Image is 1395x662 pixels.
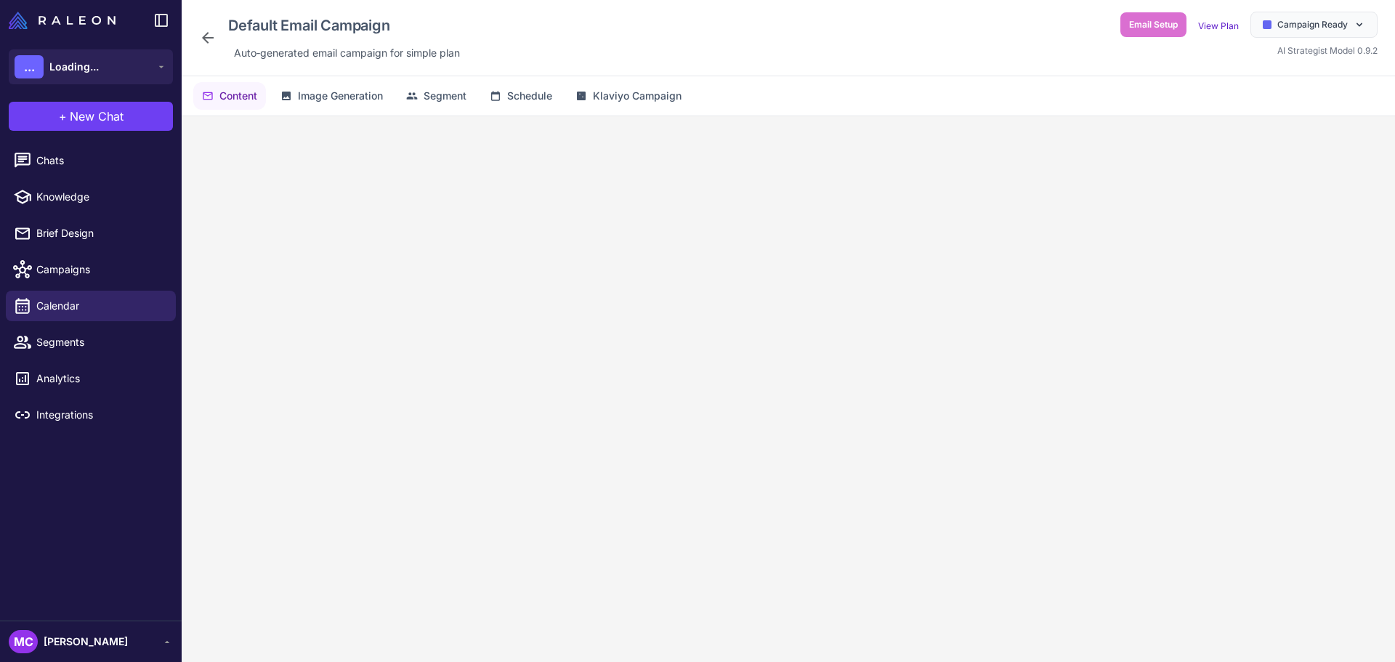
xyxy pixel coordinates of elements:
[9,49,173,84] button: ...Loading...
[481,82,561,110] button: Schedule
[9,12,121,29] a: Raleon Logo
[6,145,176,176] a: Chats
[36,189,164,205] span: Knowledge
[36,153,164,169] span: Chats
[1277,18,1348,31] span: Campaign Ready
[36,334,164,350] span: Segments
[6,363,176,394] a: Analytics
[9,102,173,131] button: +New Chat
[36,371,164,387] span: Analytics
[507,88,552,104] span: Schedule
[567,82,690,110] button: Klaviyo Campaign
[222,12,466,39] div: Click to edit campaign name
[397,82,475,110] button: Segment
[1129,18,1178,31] span: Email Setup
[49,59,99,75] span: Loading...
[36,298,164,314] span: Calendar
[1198,20,1239,31] a: View Plan
[6,327,176,358] a: Segments
[15,55,44,78] div: ...
[9,12,116,29] img: Raleon Logo
[272,82,392,110] button: Image Generation
[6,254,176,285] a: Campaigns
[36,225,164,241] span: Brief Design
[1277,45,1378,56] span: AI Strategist Model 0.9.2
[6,291,176,321] a: Calendar
[234,45,460,61] span: Auto‑generated email campaign for simple plan
[193,82,266,110] button: Content
[228,42,466,64] div: Click to edit description
[9,630,38,653] div: MC
[298,88,383,104] span: Image Generation
[6,218,176,249] a: Brief Design
[44,634,128,650] span: [PERSON_NAME]
[6,182,176,212] a: Knowledge
[36,262,164,278] span: Campaigns
[6,400,176,430] a: Integrations
[1120,12,1186,37] button: Email Setup
[59,108,67,125] span: +
[424,88,466,104] span: Segment
[70,108,124,125] span: New Chat
[219,88,257,104] span: Content
[593,88,682,104] span: Klaviyo Campaign
[36,407,164,423] span: Integrations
